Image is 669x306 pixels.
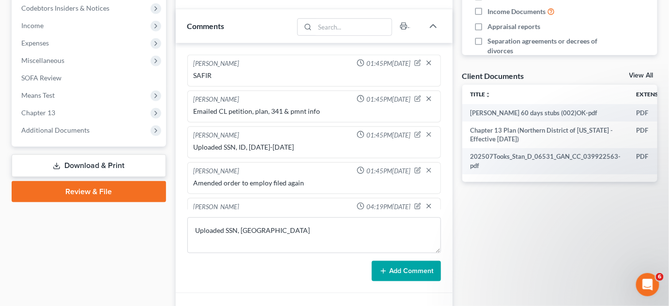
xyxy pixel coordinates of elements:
span: Expenses [21,39,49,47]
iframe: Intercom live chat [636,273,659,296]
div: [PERSON_NAME] [194,95,240,105]
span: Separation agreements or decrees of divorces [487,36,600,56]
span: Income Documents [487,7,546,16]
span: Miscellaneous [21,56,64,64]
div: SAFIR [194,71,435,80]
div: [PERSON_NAME] [194,202,240,212]
div: [PERSON_NAME] [194,131,240,140]
span: 01:45PM[DATE] [366,95,411,104]
span: Codebtors Insiders & Notices [21,4,109,12]
td: 202507Tooks_Stan_D_06531_GAN_CC_039922563-pdf [462,148,628,175]
span: Additional Documents [21,126,90,134]
span: SOFA Review [21,74,61,82]
td: Chapter 13 Plan (Northern District of [US_STATE] - Effective [DATE]) [462,122,628,148]
span: 6 [656,273,664,281]
a: Review & File [12,181,166,202]
a: Download & Print [12,154,166,177]
td: [PERSON_NAME] 60 days stubs (002)OK-pdf [462,104,628,122]
a: SOFA Review [14,69,166,87]
span: 01:45PM[DATE] [366,167,411,176]
span: Means Test [21,91,55,99]
span: Income [21,21,44,30]
span: 01:45PM[DATE] [366,131,411,140]
div: Emailed CL petition, plan, 341 & pmnt info [194,107,435,116]
div: Uploaded SSN, ID, [DATE]-[DATE] [194,142,435,152]
span: Chapter 13 [21,108,55,117]
span: 01:45PM[DATE] [366,59,411,68]
span: Appraisal reports [487,22,540,31]
span: Comments [187,21,225,31]
a: Titleunfold_more [470,91,491,98]
div: [PERSON_NAME] [194,167,240,176]
div: Client Documents [462,71,524,81]
div: Amended order to employ filed again [194,178,435,188]
div: [PERSON_NAME] [194,59,240,69]
span: 04:19PM[DATE] [366,202,411,212]
input: Search... [315,19,392,35]
a: View All [629,72,654,79]
i: unfold_more [485,92,491,98]
button: Add Comment [372,261,441,281]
